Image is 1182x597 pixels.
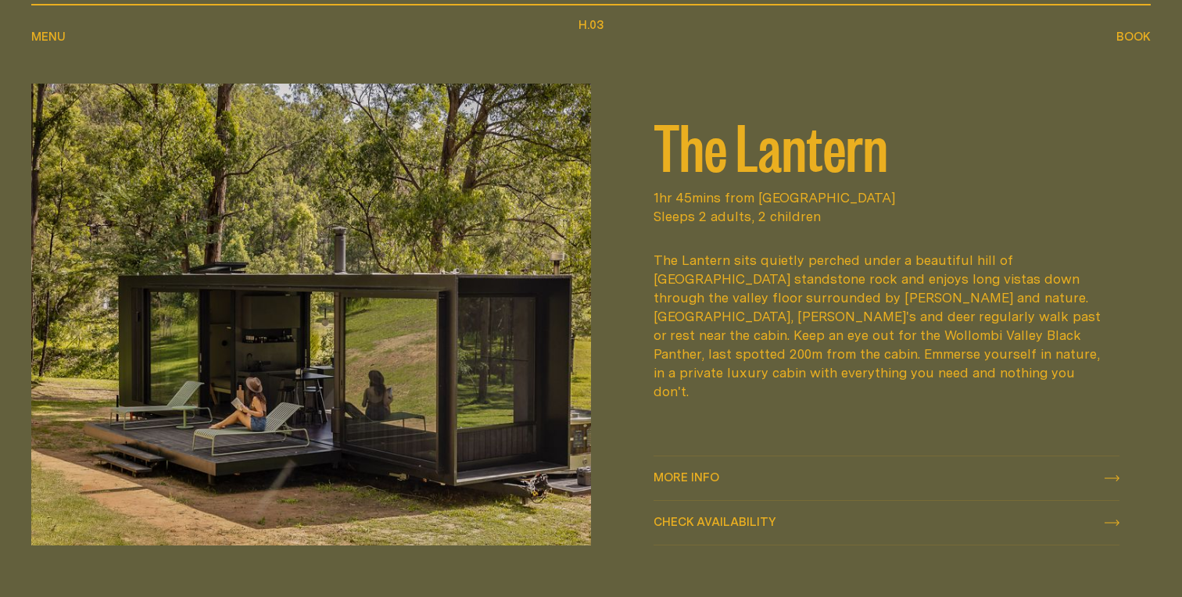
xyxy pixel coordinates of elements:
[654,188,1119,207] span: 1hr 45mins from [GEOGRAPHIC_DATA]
[654,251,1104,401] div: The Lantern sits quietly perched under a beautiful hill of [GEOGRAPHIC_DATA] standstone rock and ...
[654,207,1119,226] span: Sleeps 2 adults, 2 children
[31,30,66,42] span: Menu
[1116,28,1151,47] button: show booking tray
[31,28,66,47] button: show menu
[654,471,719,483] span: More info
[654,456,1119,500] a: More info
[654,113,1119,176] h2: The Lantern
[654,516,776,527] span: Check availability
[654,501,1119,545] button: check availability
[1116,30,1151,42] span: Book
